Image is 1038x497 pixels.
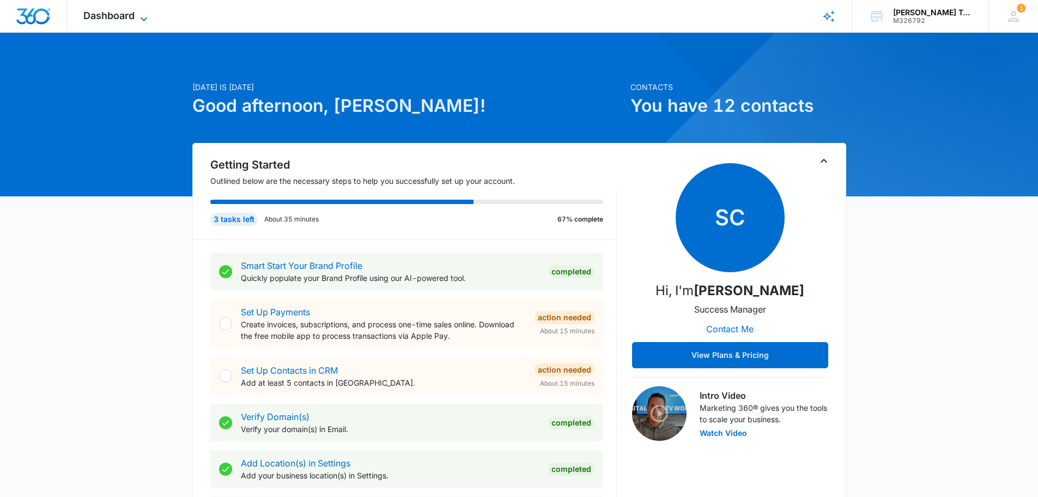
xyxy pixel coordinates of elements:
p: Verify your domain(s) in Email. [241,423,539,435]
p: About 35 minutes [264,214,319,224]
p: 67% complete [557,214,603,224]
button: View Plans & Pricing [632,342,828,368]
p: Contacts [630,81,846,93]
div: Action Needed [535,363,594,376]
a: Set Up Payments [241,307,310,318]
div: 3 tasks left [210,213,258,226]
h2: Getting Started [210,157,617,173]
strong: [PERSON_NAME] [694,283,804,298]
span: SC [676,163,785,272]
h3: Intro Video [700,389,828,402]
p: [DATE] is [DATE] [192,81,624,93]
a: Set Up Contacts in CRM [241,365,338,376]
p: Marketing 360® gives you the tools to scale your business. [700,402,828,425]
span: 1 [1017,4,1025,13]
a: Verify Domain(s) [241,411,309,422]
div: notifications count [1017,4,1025,13]
div: Completed [548,265,594,278]
p: Success Manager [694,303,766,316]
img: Intro Video [632,386,687,441]
h1: You have 12 contacts [630,93,846,119]
div: account name [893,8,973,17]
div: Action Needed [535,311,594,324]
p: Outlined below are the necessary steps to help you successfully set up your account. [210,175,617,187]
p: Hi, I'm [655,281,804,301]
button: Contact Me [695,316,764,342]
span: About 15 minutes [540,379,594,388]
p: Create invoices, subscriptions, and process one-time sales online. Download the free mobile app t... [241,319,526,342]
div: account id [893,17,973,25]
p: Quickly populate your Brand Profile using our AI-powered tool. [241,272,539,284]
div: Completed [548,416,594,429]
span: About 15 minutes [540,326,594,336]
div: Completed [548,463,594,476]
span: Dashboard [83,10,135,21]
button: Toggle Collapse [817,154,830,167]
h1: Good afternoon, [PERSON_NAME]! [192,93,624,119]
button: Watch Video [700,429,747,437]
a: Smart Start Your Brand Profile [241,260,362,271]
a: Add Location(s) in Settings [241,458,350,469]
p: Add your business location(s) in Settings. [241,470,539,481]
p: Add at least 5 contacts in [GEOGRAPHIC_DATA]. [241,377,526,388]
